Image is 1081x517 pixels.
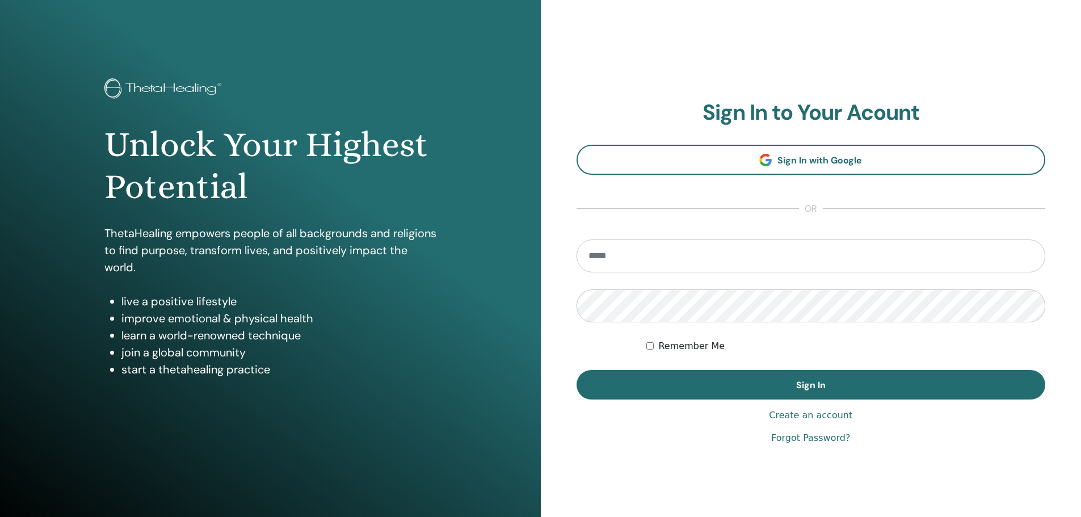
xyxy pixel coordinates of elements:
li: learn a world-renowned technique [121,327,436,344]
span: Sign In with Google [777,154,862,166]
label: Remember Me [658,339,725,353]
a: Sign In with Google [577,145,1046,175]
span: or [799,202,823,216]
span: Sign In [796,379,826,391]
p: ThetaHealing empowers people of all backgrounds and religions to find purpose, transform lives, a... [104,225,436,276]
a: Create an account [769,409,852,422]
h2: Sign In to Your Acount [577,100,1046,126]
h1: Unlock Your Highest Potential [104,124,436,208]
li: live a positive lifestyle [121,293,436,310]
a: Forgot Password? [771,431,850,445]
li: join a global community [121,344,436,361]
li: start a thetahealing practice [121,361,436,378]
li: improve emotional & physical health [121,310,436,327]
div: Keep me authenticated indefinitely or until I manually logout [646,339,1045,353]
button: Sign In [577,370,1046,400]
